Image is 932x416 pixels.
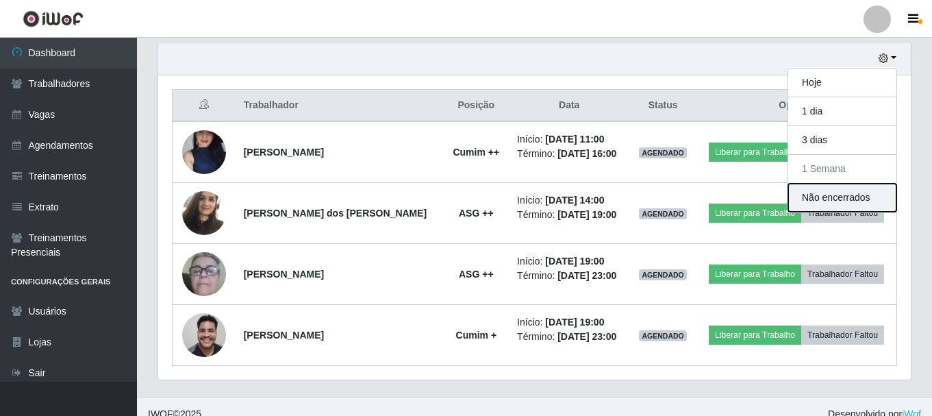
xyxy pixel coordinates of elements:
[456,330,497,341] strong: Cumim +
[182,306,226,364] img: 1750720776565.jpeg
[545,317,604,328] time: [DATE] 19:00
[517,147,621,161] li: Término:
[545,195,604,206] time: [DATE] 14:00
[517,269,621,283] li: Término:
[459,208,494,219] strong: ASG ++
[517,330,621,344] li: Término:
[801,326,884,345] button: Trabalhador Faltou
[509,90,629,122] th: Data
[709,326,801,345] button: Liberar para Trabalho
[517,254,621,269] li: Início:
[459,269,494,280] strong: ASG ++
[182,184,226,242] img: 1748573558798.jpeg
[557,209,616,220] time: [DATE] 19:00
[639,147,687,158] span: AGENDADO
[517,132,621,147] li: Início:
[557,270,616,281] time: [DATE] 23:00
[517,315,621,330] li: Início:
[244,208,427,219] strong: [PERSON_NAME] dos [PERSON_NAME]
[788,97,896,126] button: 1 dia
[709,204,801,223] button: Liberar para Trabalho
[545,256,604,267] time: [DATE] 19:00
[709,265,801,284] button: Liberar para Trabalho
[545,134,604,145] time: [DATE] 11:00
[639,208,687,219] span: AGENDADO
[788,155,896,184] button: 1 Semana
[182,103,226,201] img: 1713319279293.jpeg
[182,229,226,319] img: 1705182808004.jpeg
[801,265,884,284] button: Trabalhador Faltou
[444,90,509,122] th: Posição
[557,148,616,159] time: [DATE] 16:00
[629,90,696,122] th: Status
[236,90,444,122] th: Trabalhador
[696,90,897,122] th: Opções
[788,69,896,97] button: Hoje
[244,147,324,158] strong: [PERSON_NAME]
[244,269,324,280] strong: [PERSON_NAME]
[557,331,616,342] time: [DATE] 23:00
[709,143,801,162] button: Liberar para Trabalho
[788,126,896,155] button: 3 dias
[801,204,884,223] button: Trabalhador Faltou
[788,184,896,212] button: Não encerrados
[639,269,687,280] span: AGENDADO
[244,330,324,341] strong: [PERSON_NAME]
[517,193,621,208] li: Início:
[453,147,499,158] strong: Cumim ++
[517,208,621,222] li: Término:
[23,10,84,27] img: CoreUI Logo
[639,330,687,341] span: AGENDADO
